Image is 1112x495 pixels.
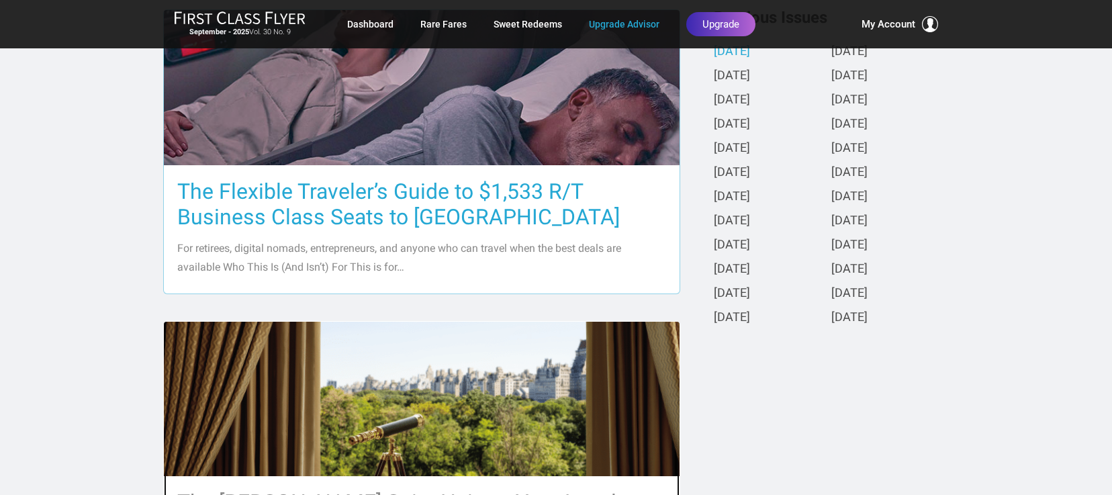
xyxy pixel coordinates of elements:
[714,69,750,83] a: [DATE]
[714,93,750,107] a: [DATE]
[831,287,868,301] a: [DATE]
[174,28,306,37] small: Vol. 30 No. 9
[174,11,306,38] a: First Class FlyerSeptember - 2025Vol. 30 No. 9
[862,16,915,32] span: My Account
[714,190,750,204] a: [DATE]
[347,12,393,36] a: Dashboard
[174,11,306,25] img: First Class Flyer
[831,190,868,204] a: [DATE]
[714,214,750,228] a: [DATE]
[831,214,868,228] a: [DATE]
[686,12,755,36] a: Upgrade
[163,9,680,294] a: The Flexible Traveler’s Guide to $1,533 R/T Business Class Seats to [GEOGRAPHIC_DATA] For retiree...
[714,238,750,253] a: [DATE]
[420,12,467,36] a: Rare Fares
[862,16,938,32] button: My Account
[494,12,562,36] a: Sweet Redeems
[831,311,868,325] a: [DATE]
[714,263,750,277] a: [DATE]
[714,287,750,301] a: [DATE]
[714,311,750,325] a: [DATE]
[189,28,249,36] strong: September - 2025
[714,45,750,59] a: [DATE]
[831,45,868,59] a: [DATE]
[831,142,868,156] a: [DATE]
[714,142,750,156] a: [DATE]
[177,239,666,277] p: For retirees, digital nomads, entrepreneurs, and anyone who can travel when the best deals are av...
[831,166,868,180] a: [DATE]
[714,118,750,132] a: [DATE]
[831,238,868,253] a: [DATE]
[714,166,750,180] a: [DATE]
[831,118,868,132] a: [DATE]
[831,263,868,277] a: [DATE]
[831,93,868,107] a: [DATE]
[589,12,659,36] a: Upgrade Advisor
[177,179,666,230] h3: The Flexible Traveler’s Guide to $1,533 R/T Business Class Seats to [GEOGRAPHIC_DATA]
[831,69,868,83] a: [DATE]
